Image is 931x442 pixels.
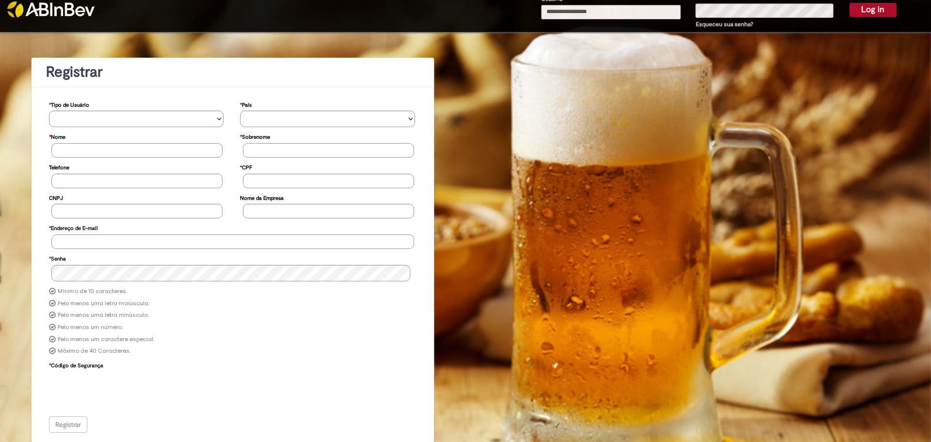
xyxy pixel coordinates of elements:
img: ABInbev-white.png [7,1,95,17]
label: Pelo menos um caractere especial. [58,336,154,344]
label: Pelo menos um número. [58,324,123,331]
iframe: reCAPTCHA [51,372,199,409]
label: Telefone [49,160,69,174]
button: Log in [850,3,897,16]
label: Sobrenome [240,129,270,143]
label: Pelo menos uma letra maiúscula. [58,300,149,308]
label: Pelo menos uma letra minúscula. [58,311,149,319]
label: Nome [49,129,65,143]
label: CNPJ [49,190,63,204]
h1: Registrar [46,64,419,80]
label: Endereço de E-mail [49,220,97,234]
label: Mínimo de 10 caracteres. [58,288,127,295]
label: Código de Segurança [49,358,103,372]
label: País [240,97,252,111]
label: Nome da Empresa [240,190,284,204]
a: Esqueceu sua senha? [696,20,753,28]
label: Máximo de 40 Caracteres. [58,347,130,355]
label: CPF [240,160,252,174]
label: Senha [49,251,66,265]
label: Tipo de Usuário [49,97,89,111]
